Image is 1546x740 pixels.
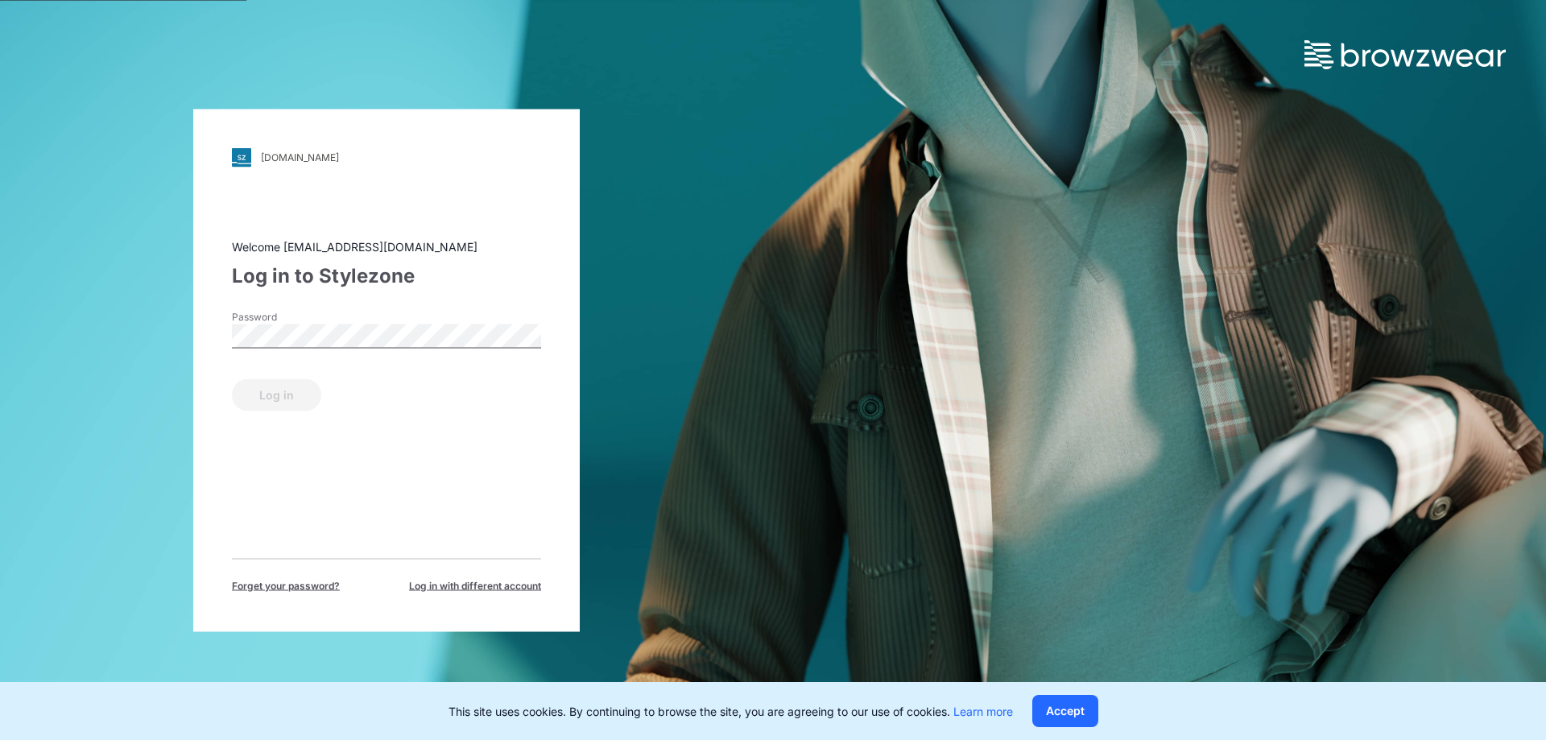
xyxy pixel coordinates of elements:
button: Accept [1032,695,1098,727]
p: This site uses cookies. By continuing to browse the site, you are agreeing to our use of cookies. [449,703,1013,720]
div: Log in to Stylezone [232,261,541,290]
span: Forget your password? [232,578,340,593]
a: [DOMAIN_NAME] [232,147,541,167]
img: browzwear-logo.73288ffb.svg [1304,40,1506,69]
label: Password [232,309,345,324]
img: svg+xml;base64,PHN2ZyB3aWR0aD0iMjgiIGhlaWdodD0iMjgiIHZpZXdCb3g9IjAgMCAyOCAyOCIgZmlsbD0ibm9uZSIgeG... [232,147,251,167]
div: Welcome [EMAIL_ADDRESS][DOMAIN_NAME] [232,238,541,254]
div: [DOMAIN_NAME] [261,151,339,163]
span: Log in with different account [409,578,541,593]
a: Learn more [953,705,1013,718]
